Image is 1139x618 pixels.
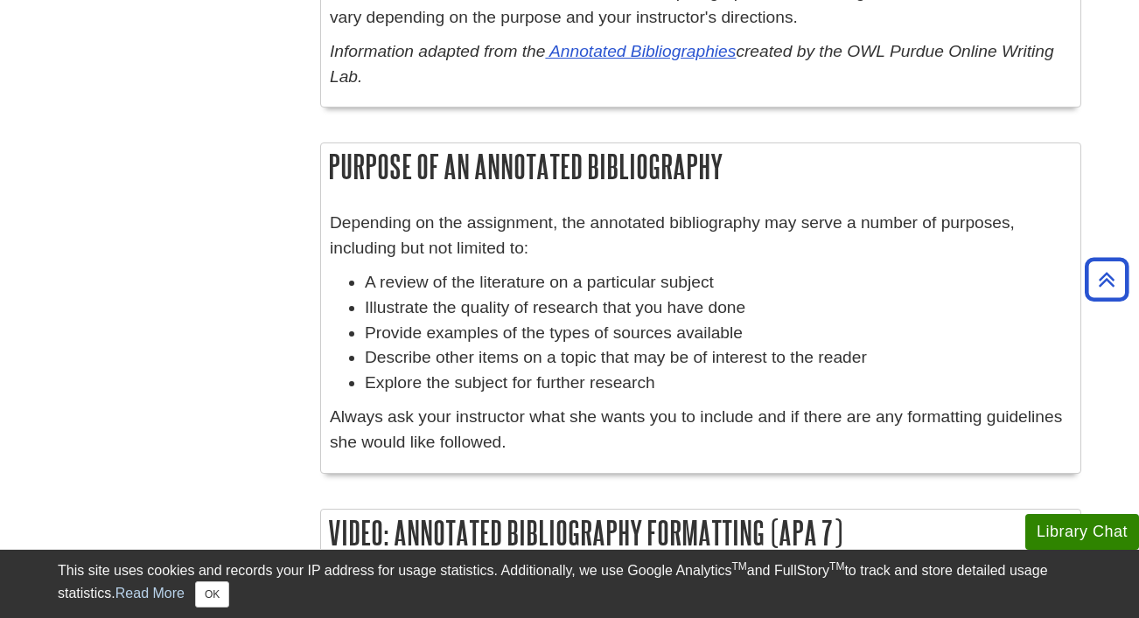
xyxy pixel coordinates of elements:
[195,581,229,608] button: Close
[731,560,746,573] sup: TM
[330,211,1072,261] p: Depending on the assignment, the annotated bibliography may serve a number of purposes, including...
[365,270,1072,295] li: A review of the literature on a particular subject
[549,42,736,60] a: Annotated Bibliographies
[330,405,1072,455] p: Always ask your instructor what she wants you to include and if there are any formatting guidelin...
[330,42,1054,86] em: Information adapted from the created by the OWL Purdue Online Writing Lab.
[321,510,1080,556] h2: Video: Annotated Bibliography Formatting (APA 7)
[1079,267,1135,291] a: Back to Top
[115,586,185,601] a: Read More
[829,560,844,573] sup: TM
[365,295,1072,321] li: Illustrate the quality of research that you have done
[1025,514,1139,550] button: Library Chat
[321,143,1080,190] h2: Purpose Of An Annotated Bibliography
[365,345,1072,371] li: Describe other items on a topic that may be of interest to the reader
[365,321,1072,346] li: Provide examples of the types of sources available
[58,560,1081,608] div: This site uses cookies and records your IP address for usage statistics. Additionally, we use Goo...
[365,371,1072,396] li: Explore the subject for further research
